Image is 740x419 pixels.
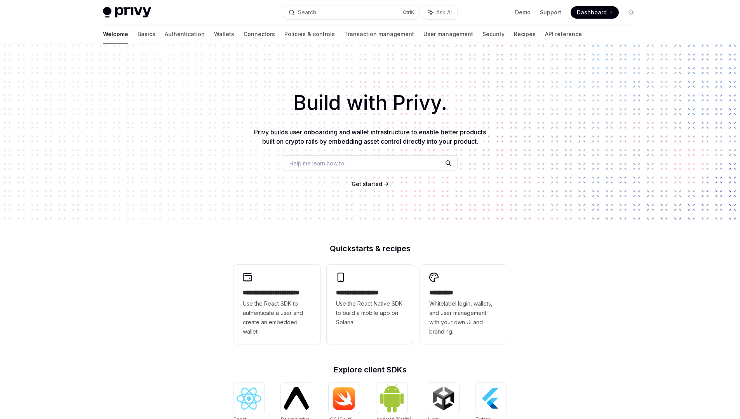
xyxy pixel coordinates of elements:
a: Recipes [514,25,536,43]
a: Security [482,25,505,43]
img: Android (Kotlin) [380,384,404,413]
button: Search...CtrlK [283,5,419,19]
a: Welcome [103,25,128,43]
a: Support [540,9,561,16]
a: Basics [138,25,155,43]
h2: Quickstarts & recipes [233,245,507,252]
span: Privy builds user onboarding and wallet infrastructure to enable better products built on crypto ... [254,128,486,145]
span: Help me learn how to… [289,159,348,167]
button: Ask AI [423,5,457,19]
span: Ask AI [436,9,452,16]
img: iOS (Swift) [332,387,357,410]
a: Policies & controls [284,25,335,43]
span: Get started [352,181,382,187]
span: Whitelabel login, wallets, and user management with your own UI and branding. [429,299,498,336]
img: Flutter [479,386,503,411]
a: Wallets [214,25,234,43]
a: **** **** **** ***Use the React Native SDK to build a mobile app on Solana. [327,265,414,344]
img: light logo [103,7,151,18]
span: Dashboard [577,9,607,16]
img: Unity [431,386,456,411]
button: Toggle dark mode [625,6,637,19]
a: User management [423,25,473,43]
h1: Build with Privy. [12,88,728,118]
span: Use the React SDK to authenticate a user and create an embedded wallet. [243,299,311,336]
img: React Native [284,387,309,409]
h2: Explore client SDKs [233,366,507,374]
a: Dashboard [571,6,619,19]
a: Authentication [165,25,205,43]
a: Get started [352,180,382,188]
img: React [237,388,261,410]
a: Demo [515,9,531,16]
span: Ctrl K [403,9,414,16]
a: Transaction management [344,25,414,43]
a: Connectors [244,25,275,43]
a: **** *****Whitelabel login, wallets, and user management with your own UI and branding. [420,265,507,344]
span: Use the React Native SDK to build a mobile app on Solana. [336,299,404,327]
div: Search... [298,8,320,17]
a: API reference [545,25,582,43]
